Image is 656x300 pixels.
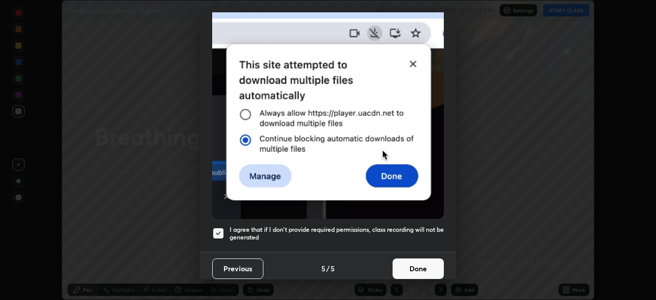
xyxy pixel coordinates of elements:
h4: 5 [321,263,325,274]
h4: 5 [331,263,335,274]
button: Previous [212,258,263,279]
h4: / [326,263,330,274]
button: Done [393,258,444,279]
h5: I agree that if I don't provide required permissions, class recording will not be generated [230,226,444,242]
